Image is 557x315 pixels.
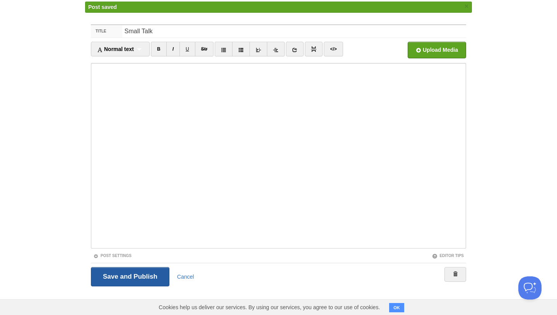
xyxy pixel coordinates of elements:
a: U [179,42,195,56]
a: </> [324,42,343,56]
a: Editor Tips [432,254,464,258]
label: Title [91,25,122,37]
a: B [151,42,167,56]
iframe: Help Scout Beacon - Open [518,276,542,300]
img: pagebreak-icon.png [311,46,316,52]
del: Str [201,46,208,52]
button: OK [389,303,404,312]
span: Cookies help us deliver our services. By using our services, you agree to our use of cookies. [151,300,388,315]
input: Save and Publish [91,267,169,286]
a: × [463,2,470,11]
span: Post saved [88,4,117,10]
a: I [166,42,180,56]
a: Post Settings [93,254,132,258]
a: Str [195,42,214,56]
a: Cancel [177,274,194,280]
span: Normal text [97,46,134,52]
